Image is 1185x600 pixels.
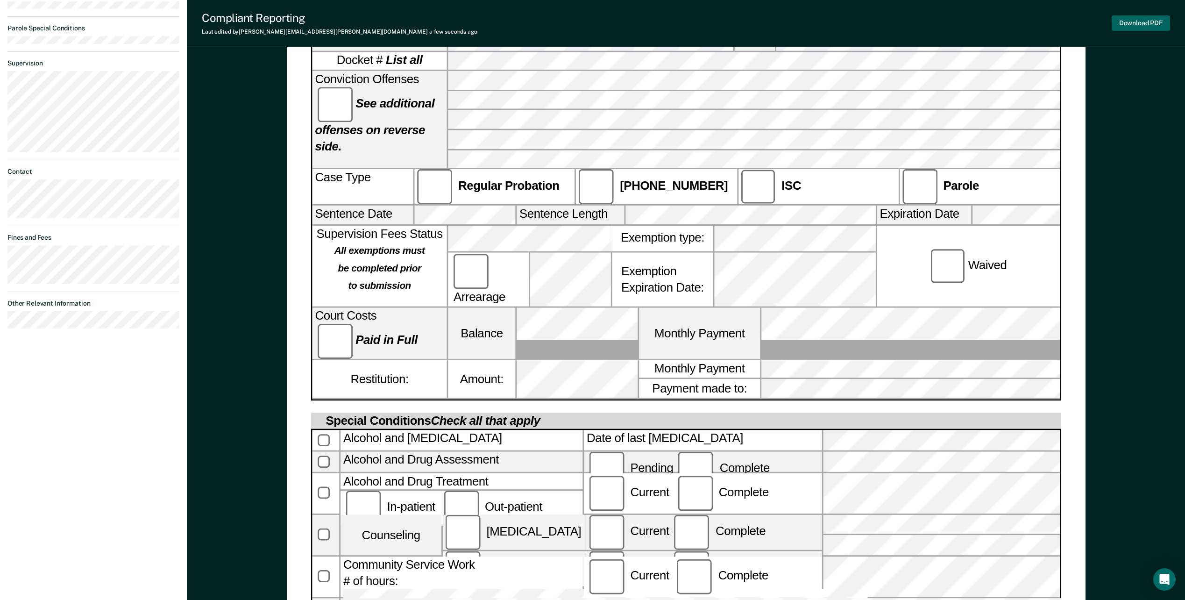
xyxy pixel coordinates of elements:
[676,461,773,475] label: Complete
[445,551,480,586] input: Mental Health
[417,170,452,205] input: Regular Probation
[318,323,353,358] input: Paid in Full
[740,170,775,205] input: ISC
[7,234,179,242] dt: Fines and Fees
[315,97,434,153] strong: See additional offenses on reverse side.
[355,333,418,347] strong: Paid in Full
[202,29,477,35] div: Last edited by [PERSON_NAME][EMAIL_ADDRESS][PERSON_NAME][DOMAIN_NAME]
[589,551,624,586] input: Current
[444,491,479,526] input: Out-patient
[674,551,710,586] input: Complete
[781,179,801,193] strong: ISC
[517,206,624,224] label: Sentence Length
[312,206,413,224] label: Sentence Date
[639,379,760,398] label: Payment made to:
[343,500,441,514] label: In-patient
[202,11,477,25] div: Compliant Reporting
[943,179,979,193] strong: Parole
[443,551,584,586] label: Mental Health
[928,248,1009,283] label: Waived
[672,525,768,538] label: Complete
[612,225,713,251] label: Exemption type:
[679,451,714,486] input: Complete
[341,473,582,489] div: Alcohol and Drug Treatment
[323,413,543,429] div: Special Conditions
[341,451,582,471] div: Alcohol and Drug Assessment
[902,170,937,205] input: Parole
[620,179,728,193] strong: [PHONE_NUMBER]
[579,170,614,205] input: [PHONE_NUMBER]
[386,54,422,68] strong: List all
[674,514,710,550] input: Complete
[587,525,672,538] label: Current
[587,486,672,499] label: Current
[675,486,772,499] label: Complete
[877,206,971,224] label: Expiration Date
[341,430,582,450] div: Alcohol and [MEDICAL_DATA]
[448,360,515,398] label: Amount:
[448,307,515,358] label: Balance
[612,252,713,306] div: Exemption Expiration Date:
[318,87,353,122] input: See additional offenses on reverse side.
[454,254,489,289] input: Arrearage
[441,500,545,514] label: Out-patient
[7,59,179,67] dt: Supervision
[7,168,179,176] dt: Contact
[431,414,540,428] span: Check all that apply
[312,307,447,358] div: Court Costs
[7,24,179,32] dt: Parole Special Conditions
[443,514,584,550] label: [MEDICAL_DATA]
[458,179,560,193] strong: Regular Probation
[1112,15,1170,31] button: Download PDF
[312,225,447,306] div: Supervision Fees Status
[1153,568,1176,591] div: Open Intercom Messenger
[346,491,381,526] input: In-patient
[677,559,712,594] input: Complete
[589,476,624,511] input: Current
[312,71,447,168] div: Conviction Offenses
[7,300,179,307] dt: Other Relevant Information
[334,244,425,291] strong: All exemptions must be completed prior to submission
[587,461,676,475] label: Pending
[639,307,760,358] label: Monthly Payment
[429,29,477,35] span: a few seconds ago
[445,514,480,550] input: [MEDICAL_DATA]
[451,254,526,305] label: Arrearage
[584,430,821,450] label: Date of last [MEDICAL_DATA]
[674,569,771,583] div: Complete
[341,514,441,555] div: Counseling
[587,569,672,583] label: Current
[312,170,413,205] div: Case Type
[589,451,624,486] input: Pending
[930,248,965,283] input: Waived
[639,360,760,378] label: Monthly Payment
[589,514,624,550] input: Current
[678,476,713,511] input: Complete
[341,557,582,597] div: Community Service Work # of hours:
[336,53,422,69] span: Docket #
[312,360,447,398] div: Restitution:
[589,559,624,594] input: Current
